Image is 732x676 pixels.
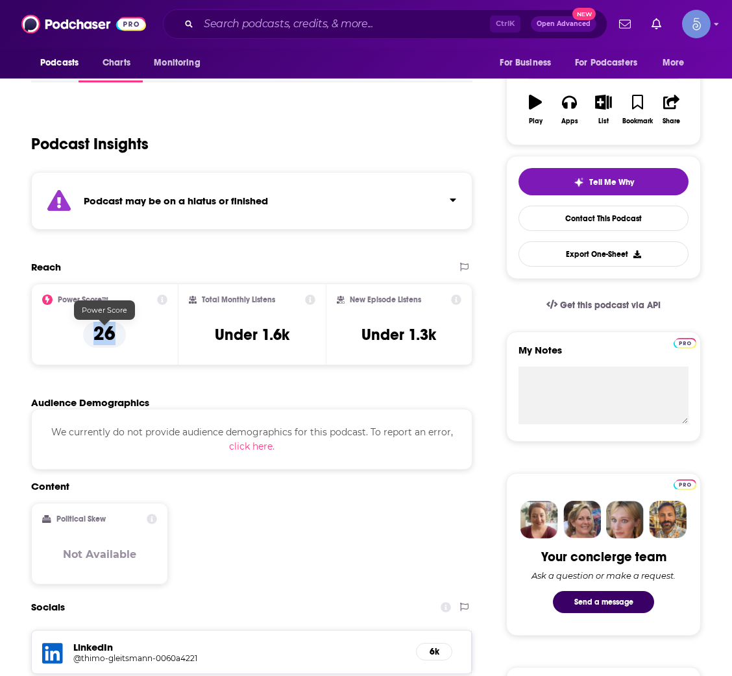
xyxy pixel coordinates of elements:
img: User Profile [682,10,711,38]
span: Monitoring [154,54,200,72]
p: 26 [83,322,126,348]
button: Play [518,86,552,133]
img: Barbara Profile [563,501,601,538]
button: open menu [653,51,701,75]
h5: LinkedIn [73,641,406,653]
span: New [572,8,596,20]
button: Apps [552,86,586,133]
input: Search podcasts, credits, & more... [199,14,490,34]
label: My Notes [518,344,689,367]
div: Apps [561,117,578,125]
h2: Audience Demographics [31,396,149,409]
img: Podchaser Pro [674,479,696,490]
button: Send a message [553,591,654,613]
h2: Political Skew [56,514,106,524]
a: Charts [94,51,138,75]
img: Jon Profile [649,501,687,538]
img: tell me why sparkle [574,177,584,187]
span: Tell Me Why [589,177,634,187]
button: open menu [145,51,217,75]
a: Contact This Podcast [518,206,689,231]
img: Podchaser - Follow, Share and Rate Podcasts [21,12,146,36]
a: @thimo-gleitsmann-0060a4221 [73,653,406,663]
span: Open Advanced [537,21,591,27]
section: Click to expand status details [31,172,472,230]
span: Ctrl K [490,16,520,32]
span: For Podcasters [575,54,637,72]
a: Show notifications dropdown [614,13,636,35]
img: Sydney Profile [520,501,558,538]
h3: Under 1.3k [361,325,436,344]
h2: Content [31,480,462,492]
img: Podchaser Pro [674,338,696,348]
button: click here. [229,439,274,453]
span: More [663,54,685,72]
button: open menu [567,51,656,75]
h1: Podcast Insights [31,134,149,154]
span: Logged in as Spiral5-G1 [682,10,711,38]
div: Play [529,117,543,125]
a: Show notifications dropdown [646,13,666,35]
h2: Socials [31,595,65,620]
span: Charts [103,54,130,72]
button: tell me why sparkleTell Me Why [518,168,689,195]
button: Bookmark [620,86,654,133]
h5: @thimo-gleitsmann-0060a4221 [73,653,281,663]
a: Pro website [674,477,696,490]
img: Jules Profile [606,501,644,538]
div: Ask a question or make a request. [531,570,676,581]
button: List [587,86,620,133]
a: Get this podcast via API [536,289,671,321]
div: Your concierge team [541,549,666,565]
div: Search podcasts, credits, & more... [163,9,607,39]
div: Bookmark [622,117,653,125]
h3: Under 1.6k [215,325,289,344]
span: Get this podcast via API [560,300,661,311]
h2: New Episode Listens [350,295,421,304]
h2: Power Score™ [58,295,108,304]
h3: Not Available [63,548,136,561]
span: For Business [500,54,551,72]
div: Power Score [74,300,135,320]
button: Share [655,86,689,133]
strong: Podcast may be on a hiatus or finished [84,195,268,207]
button: Export One-Sheet [518,241,689,267]
span: Podcasts [40,54,79,72]
div: Share [663,117,680,125]
button: Open AdvancedNew [531,16,596,32]
a: Pro website [674,336,696,348]
h2: Total Monthly Listens [202,295,275,304]
button: open menu [491,51,567,75]
span: We currently do not provide audience demographics for this podcast. To report an error, [51,426,453,452]
button: Show profile menu [682,10,711,38]
button: open menu [31,51,95,75]
h5: 6k [427,646,441,657]
div: List [598,117,609,125]
h2: Reach [31,261,61,273]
